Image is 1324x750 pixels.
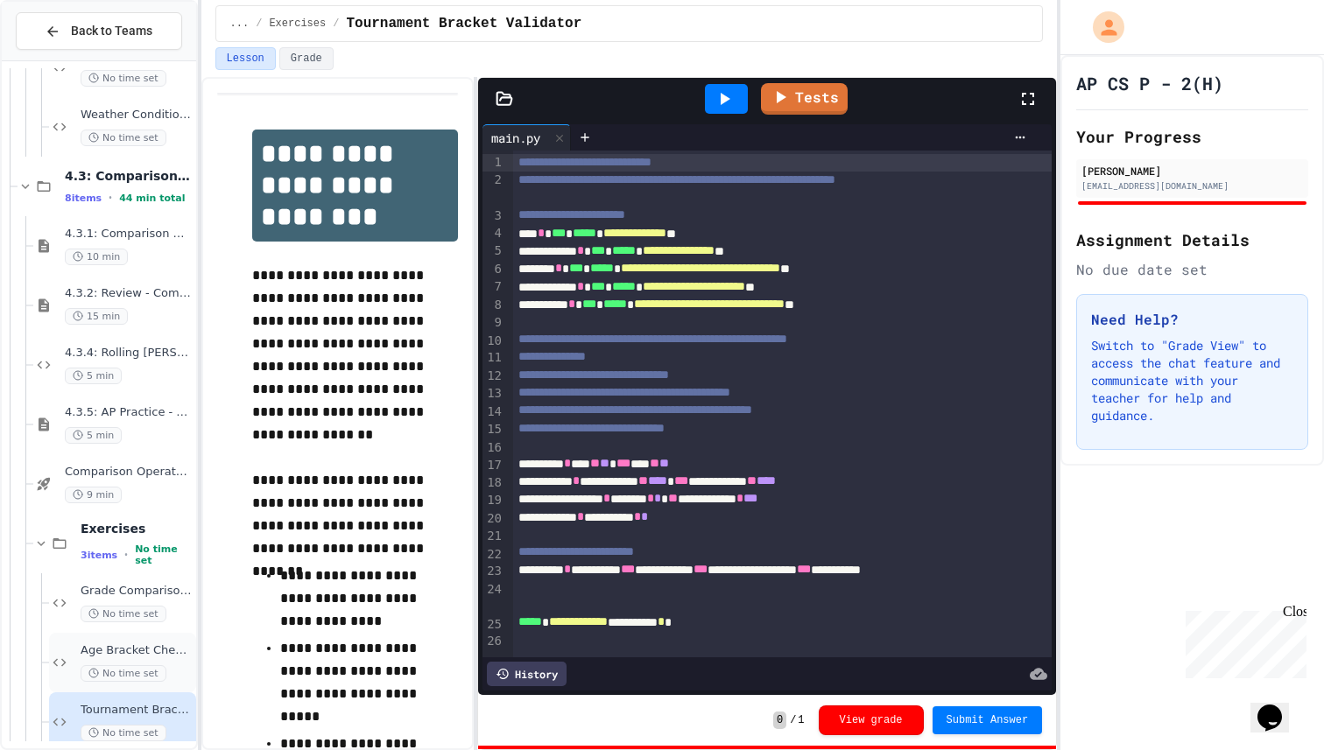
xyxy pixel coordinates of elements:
span: 44 min total [119,193,185,204]
span: ... [230,17,250,31]
span: 0 [773,711,786,729]
div: 19 [482,492,504,509]
div: 21 [482,528,504,545]
span: Back to Teams [71,22,152,40]
span: 10 min [65,249,128,265]
div: 7 [482,278,504,296]
div: 20 [482,510,504,528]
h1: AP CS P - 2(H) [1076,71,1223,95]
button: Submit Answer [933,706,1043,734]
div: 9 [482,314,504,332]
span: / [790,713,796,727]
span: No time set [81,725,166,741]
h3: Need Help? [1091,309,1293,330]
div: 5 [482,242,504,260]
div: 22 [482,546,504,564]
button: Grade [279,47,334,70]
div: 6 [482,261,504,278]
span: No time set [81,130,166,146]
div: 12 [482,368,504,385]
span: 5 min [65,368,122,384]
div: 4 [482,225,504,242]
span: 3 items [81,550,117,561]
div: 15 [482,421,504,438]
button: Lesson [215,47,276,70]
div: 24 [482,581,504,616]
span: 4.3.4: Rolling [PERSON_NAME] [65,346,193,361]
div: 16 [482,439,504,457]
span: 5 min [65,427,122,444]
div: 26 [482,633,504,650]
div: 11 [482,349,504,367]
span: 4.3.1: Comparison Operators [65,227,193,242]
div: 13 [482,385,504,403]
span: 4.3: Comparison Operators [65,168,193,184]
span: • [124,548,128,562]
button: View grade [819,705,924,735]
div: No due date set [1076,259,1308,280]
h2: Assignment Details [1076,228,1308,252]
div: 10 [482,333,504,350]
span: 4.3.2: Review - Comparison Operators [65,286,193,301]
span: No time set [81,606,166,622]
h2: Your Progress [1076,124,1308,149]
span: 8 items [65,193,102,204]
div: main.py [482,124,571,151]
div: History [487,662,567,686]
div: 8 [482,297,504,314]
span: / [256,17,262,31]
div: [PERSON_NAME] [1081,163,1303,179]
div: 14 [482,403,504,421]
div: 25 [482,616,504,634]
span: No time set [81,70,166,87]
div: 17 [482,457,504,474]
div: 2 [482,172,504,207]
div: 23 [482,563,504,580]
span: Submit Answer [947,713,1029,727]
span: No time set [135,543,192,566]
div: My Account [1074,7,1129,47]
span: 9 min [65,487,122,503]
div: 18 [482,474,504,492]
span: Exercises [81,521,193,536]
span: 4.3.5: AP Practice - Comparison Operators [65,405,193,420]
div: [EMAIL_ADDRESS][DOMAIN_NAME] [1081,179,1303,193]
span: 1 [798,713,804,727]
span: / [333,17,339,31]
span: Exercises [269,17,326,31]
span: Comparison Operators - Quiz [65,465,193,480]
iframe: chat widget [1179,604,1306,678]
span: Tournament Bracket Validator [346,13,581,34]
span: Age Bracket Checker [81,643,193,658]
span: No time set [81,665,166,682]
span: Tournament Bracket Validator [81,703,193,718]
button: Back to Teams [16,12,182,50]
div: 3 [482,207,504,225]
a: Tests [761,83,848,115]
span: Weather Conditions Checker [81,108,193,123]
div: Chat with us now!Close [7,7,121,111]
div: 1 [482,154,504,172]
div: main.py [482,129,549,147]
span: • [109,191,112,205]
span: 15 min [65,308,128,325]
p: Switch to "Grade View" to access the chat feature and communicate with your teacher for help and ... [1091,337,1293,424]
iframe: chat widget [1250,680,1306,732]
span: Grade Comparison Debugger [81,584,193,599]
